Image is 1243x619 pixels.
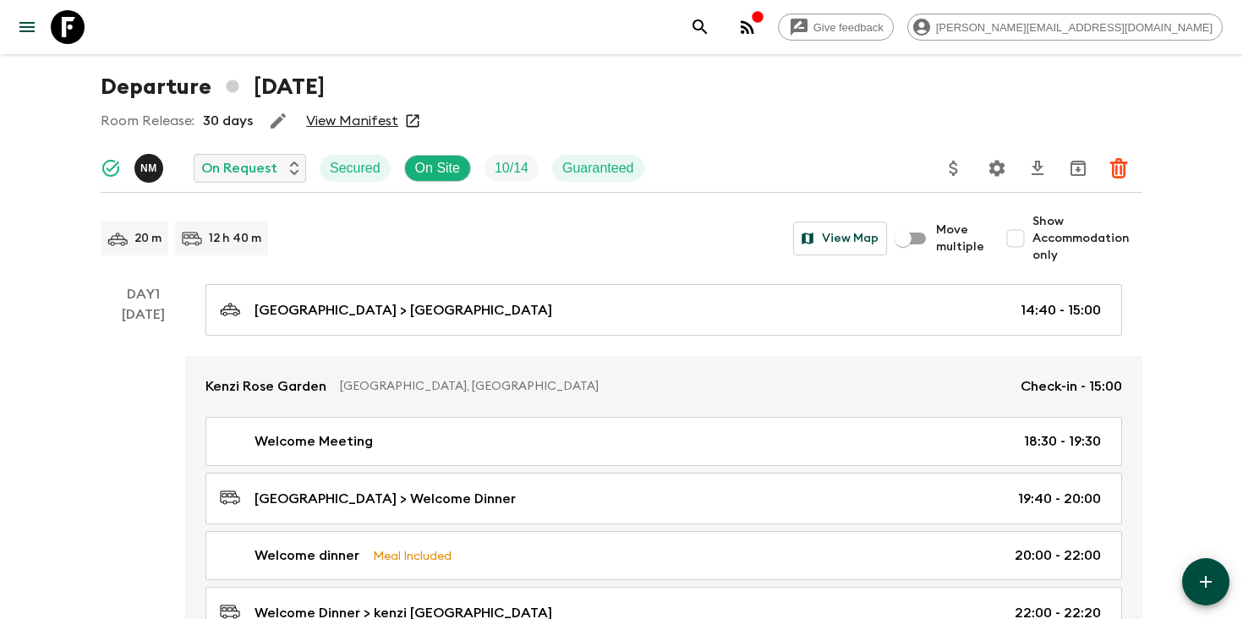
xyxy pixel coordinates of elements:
[415,158,460,178] p: On Site
[203,111,253,131] p: 30 days
[1015,545,1101,566] p: 20:00 - 22:00
[907,14,1223,41] div: [PERSON_NAME][EMAIL_ADDRESS][DOMAIN_NAME]
[330,158,381,178] p: Secured
[1102,151,1136,185] button: Delete
[205,531,1122,580] a: Welcome dinnerMeal Included20:00 - 22:00
[209,230,261,247] p: 12 h 40 m
[495,158,528,178] p: 10 / 14
[562,158,634,178] p: Guaranteed
[1021,300,1101,320] p: 14:40 - 15:00
[134,154,167,183] button: NM
[205,376,326,397] p: Kenzi Rose Garden
[255,431,373,452] p: Welcome Meeting
[134,230,162,247] p: 20 m
[140,162,157,175] p: N M
[927,21,1222,34] span: [PERSON_NAME][EMAIL_ADDRESS][DOMAIN_NAME]
[1024,431,1101,452] p: 18:30 - 19:30
[1021,151,1054,185] button: Download CSV
[980,151,1014,185] button: Settings
[255,545,359,566] p: Welcome dinner
[340,378,1007,395] p: [GEOGRAPHIC_DATA], [GEOGRAPHIC_DATA]
[936,222,985,255] span: Move multiple
[201,158,277,178] p: On Request
[306,112,398,129] a: View Manifest
[320,155,391,182] div: Secured
[804,21,893,34] span: Give feedback
[1018,489,1101,509] p: 19:40 - 20:00
[683,10,717,44] button: search adventures
[373,546,452,565] p: Meal Included
[205,284,1122,336] a: [GEOGRAPHIC_DATA] > [GEOGRAPHIC_DATA]14:40 - 15:00
[1021,376,1122,397] p: Check-in - 15:00
[485,155,539,182] div: Trip Fill
[205,473,1122,524] a: [GEOGRAPHIC_DATA] > Welcome Dinner19:40 - 20:00
[1032,213,1142,264] span: Show Accommodation only
[937,151,971,185] button: Update Price, Early Bird Discount and Costs
[101,70,325,104] h1: Departure [DATE]
[1061,151,1095,185] button: Archive (Completed, Cancelled or Unsynced Departures only)
[101,158,121,178] svg: Synced Successfully
[404,155,471,182] div: On Site
[185,356,1142,417] a: Kenzi Rose Garden[GEOGRAPHIC_DATA], [GEOGRAPHIC_DATA]Check-in - 15:00
[10,10,44,44] button: menu
[778,14,894,41] a: Give feedback
[793,222,887,255] button: View Map
[255,300,552,320] p: [GEOGRAPHIC_DATA] > [GEOGRAPHIC_DATA]
[255,489,516,509] p: [GEOGRAPHIC_DATA] > Welcome Dinner
[205,417,1122,466] a: Welcome Meeting18:30 - 19:30
[134,159,167,173] span: Nabil Merri
[101,284,185,304] p: Day 1
[101,111,194,131] p: Room Release:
